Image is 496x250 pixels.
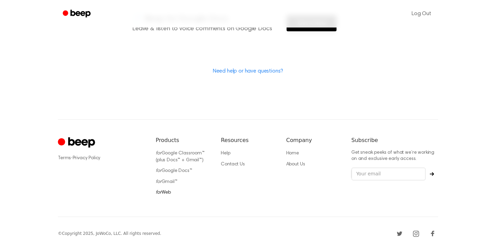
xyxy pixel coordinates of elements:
p: Leave & listen to voice comments on Google Docs [132,24,287,34]
h6: Products [156,136,210,144]
a: Cruip [58,136,97,150]
a: Facebook [427,228,438,239]
a: Log Out [405,6,438,22]
button: Subscribe [426,172,438,176]
a: forGoogle Docs™ [156,169,192,173]
a: Instagram [411,228,422,239]
div: · [58,155,145,162]
a: Contact Us [221,162,245,167]
a: forWeb [156,190,171,195]
p: Get sneak peeks of what we’re working on and exclusive early access. [351,150,438,162]
h6: Company [286,136,340,144]
i: for [156,169,162,173]
a: Privacy Policy [73,156,101,161]
h6: Resources [221,136,275,144]
input: Your email [351,167,426,181]
a: About Us [286,162,305,167]
h6: Subscribe [351,136,438,144]
a: Need help or have questions? [213,68,283,74]
i: for [156,190,162,195]
i: for [156,180,162,184]
a: Twitter [394,228,405,239]
div: © Copyright 2025, JoWoCo, LLC. All rights reserved. [58,230,161,237]
i: for [156,151,162,156]
a: Help [221,151,230,156]
a: forGmail™ [156,180,177,184]
a: Beep [58,7,97,21]
a: Home [286,151,299,156]
a: forGoogle Classroom™ (plus Docs™ + Gmail™) [156,151,205,163]
a: Terms [58,156,71,161]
